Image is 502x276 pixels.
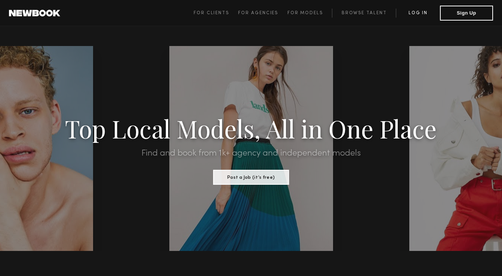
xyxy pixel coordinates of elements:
button: Post a Job (it’s free) [213,170,289,185]
h1: Top Local Models, All in One Place [38,117,465,140]
a: For Models [287,9,332,18]
a: For Agencies [238,9,287,18]
span: For Models [287,11,323,15]
span: For Agencies [238,11,278,15]
a: Post a Job (it’s free) [213,172,289,181]
a: Log in [396,9,440,18]
a: For Clients [194,9,238,18]
h2: Find and book from 1k+ agency and independent models [38,149,465,158]
button: Sign Up [440,6,493,21]
span: For Clients [194,11,229,15]
a: Browse Talent [332,9,396,18]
